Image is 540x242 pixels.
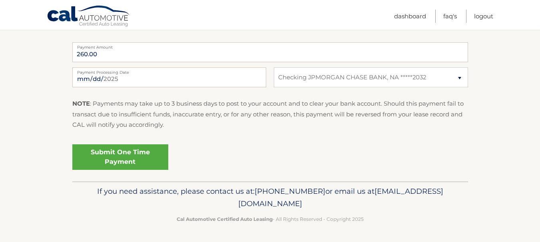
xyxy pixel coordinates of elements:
input: Payment Amount [72,42,468,62]
input: Payment Date [72,67,266,87]
strong: Cal Automotive Certified Auto Leasing [177,216,273,222]
label: Payment Amount [72,42,468,49]
a: FAQ's [443,10,457,23]
a: Submit One Time Payment [72,144,168,170]
label: Payment Processing Date [72,67,266,74]
p: : Payments may take up to 3 business days to post to your account and to clear your bank account.... [72,98,468,130]
a: Logout [474,10,493,23]
p: - All Rights Reserved - Copyright 2025 [78,215,463,223]
p: If you need assistance, please contact us at: or email us at [78,185,463,211]
strong: NOTE [72,100,90,107]
span: [PHONE_NUMBER] [255,187,325,196]
a: Dashboard [394,10,426,23]
a: Cal Automotive [47,5,131,28]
